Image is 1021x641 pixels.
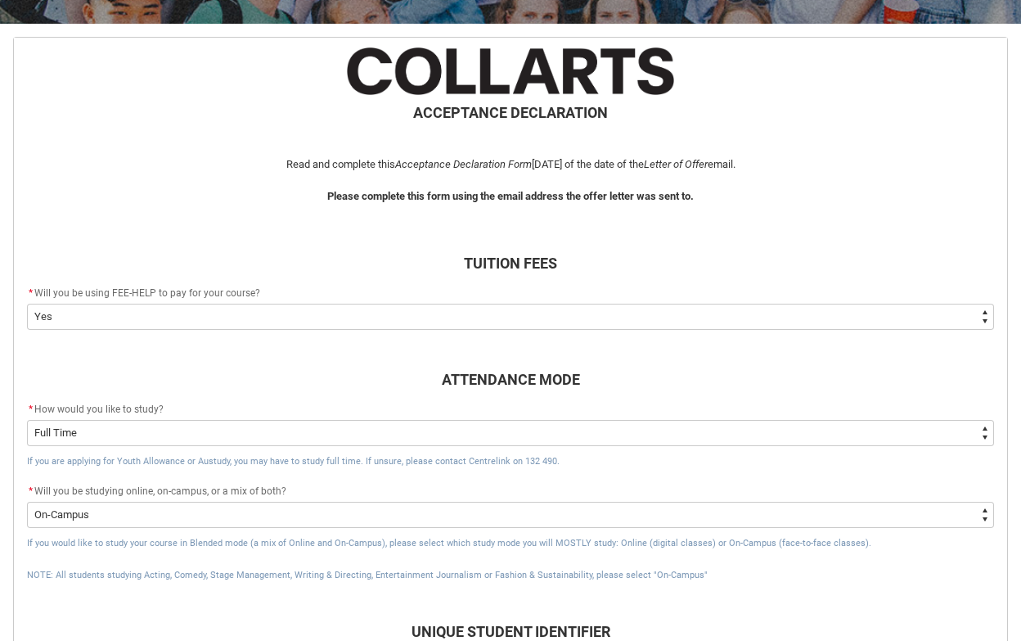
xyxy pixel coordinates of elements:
b: Please complete this form using the email address the offer letter was sent to. [327,190,694,202]
span: How would you like to study? [34,404,164,415]
span: Will you be studying online, on-campus, or a mix of both? [34,485,286,497]
abbr: required [29,287,33,299]
span: Will you be using FEE-HELP to pay for your course? [34,287,260,299]
span: NOTE: All students studying Acting, Comedy, Stage Management, Writing & Directing, Entertainment ... [27,570,708,580]
b: ATTENDANCE MODE [442,371,580,388]
i: Form [508,158,532,170]
span: If you are applying for Youth Allowance or Austudy, you may have to study full time. If unsure, p... [27,456,560,467]
b: TUITION FEES [464,255,557,272]
i: Letter of Offer [644,158,708,170]
span: If you would like to study your course in Blended mode (a mix of Online and On-Campus), please se... [27,538,871,548]
img: CollartsLargeTitle [347,47,674,95]
i: Acceptance Declaration [395,158,506,170]
b: UNIQUE STUDENT IDENTIFIER [412,623,610,640]
abbr: required [29,485,33,497]
p: Read and complete this [DATE] of the date of the email. [27,156,994,173]
h2: ACCEPTANCE DECLARATION [27,102,994,124]
abbr: required [29,404,33,415]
